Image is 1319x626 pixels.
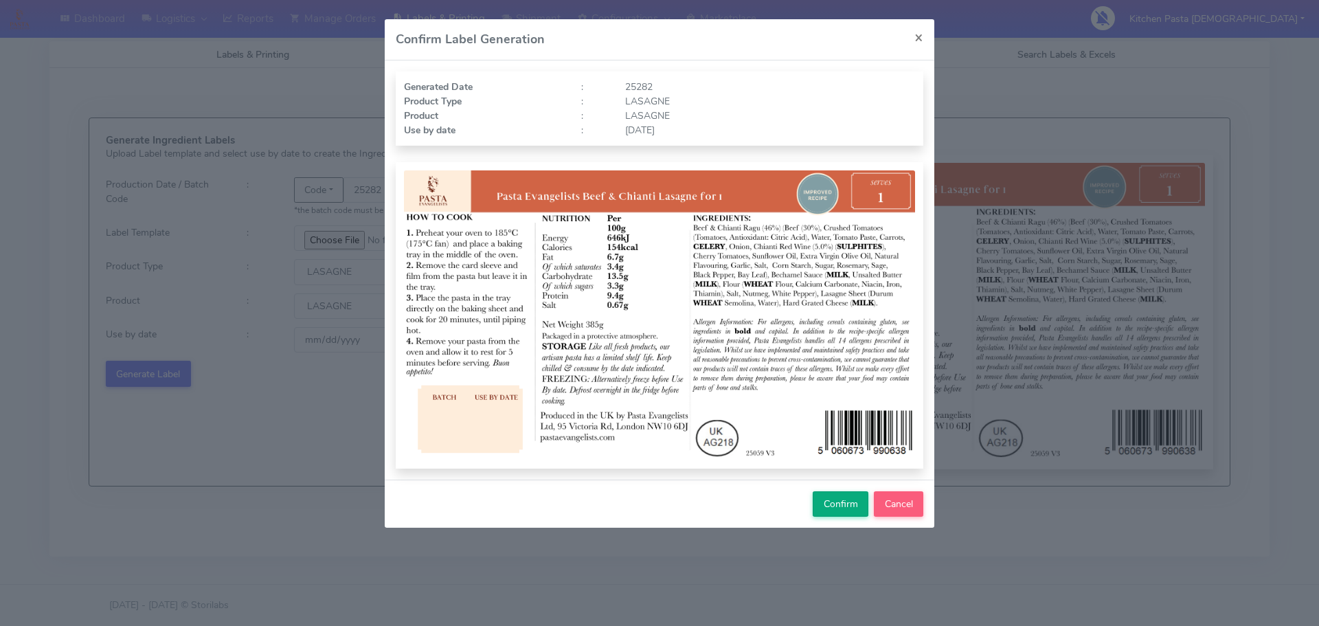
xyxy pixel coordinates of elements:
[404,124,455,137] strong: Use by date
[903,19,934,56] button: Close
[813,491,868,517] button: Confirm
[824,498,858,511] span: Confirm
[615,94,925,109] div: LASAGNE
[874,491,923,517] button: Cancel
[404,170,915,460] img: Label Preview
[571,80,615,94] div: :
[571,123,615,137] div: :
[615,123,925,137] div: [DATE]
[396,30,545,49] h4: Confirm Label Generation
[404,80,473,93] strong: Generated Date
[914,27,923,47] span: ×
[571,109,615,123] div: :
[615,109,925,123] div: LASAGNE
[615,80,925,94] div: 25282
[571,94,615,109] div: :
[404,109,438,122] strong: Product
[404,95,462,108] strong: Product Type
